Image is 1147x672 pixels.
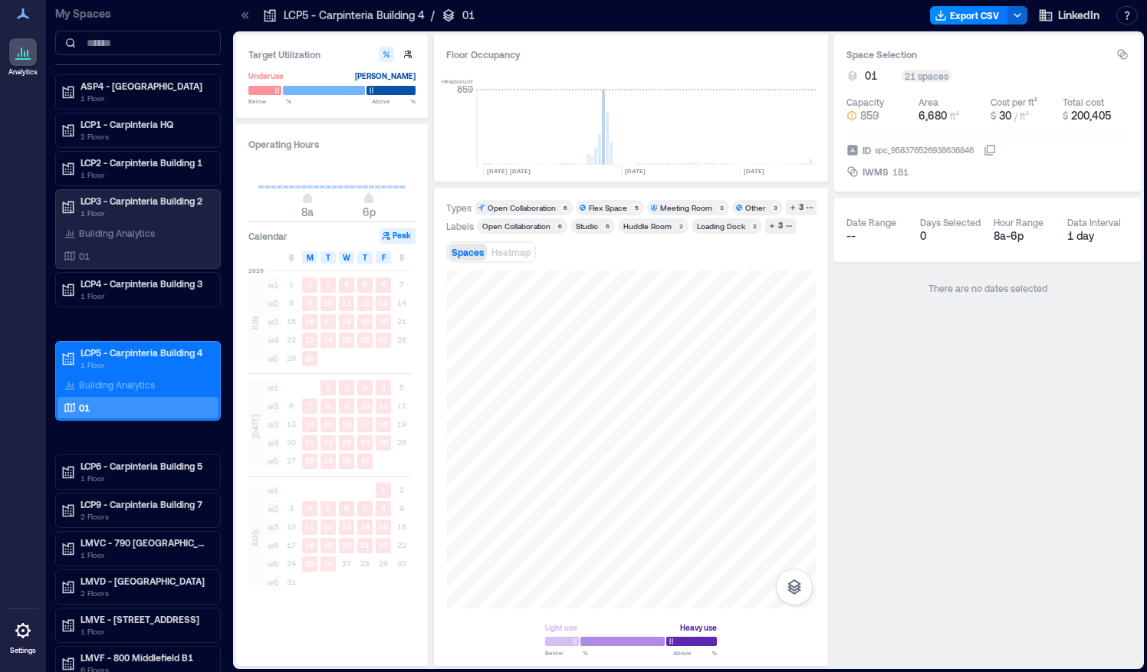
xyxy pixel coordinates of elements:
[576,221,598,231] div: Studio
[920,228,981,244] div: 0
[372,97,416,106] span: Above %
[344,382,349,392] text: 2
[363,382,367,392] text: 3
[324,456,333,465] text: 29
[1067,216,1121,228] div: Data Interval
[81,92,209,104] p: 1 Floor
[248,228,288,244] h3: Calendar
[991,110,996,121] span: $
[307,401,312,410] text: 7
[452,247,484,257] span: Spaces
[363,503,367,513] text: 7
[603,221,612,231] div: 6
[797,201,806,215] div: 3
[326,251,330,264] span: T
[79,227,155,239] p: Building Analytics
[381,503,386,513] text: 8
[265,538,281,553] span: w4
[305,419,314,428] text: 14
[545,648,588,657] span: Below %
[307,298,312,307] text: 9
[676,221,685,231] div: 2
[930,6,1008,25] button: Export CSV
[265,556,281,572] span: w5
[342,316,351,326] text: 18
[265,296,281,311] span: w2
[449,244,487,261] button: Spaces
[380,228,416,244] button: Peak
[305,438,314,447] text: 21
[265,483,281,498] span: w1
[324,559,333,568] text: 26
[950,110,959,121] span: ft²
[846,96,884,108] div: Capacity
[305,353,314,362] text: 30
[265,314,281,329] span: w3
[673,648,717,657] span: Above %
[305,522,314,531] text: 11
[363,251,367,264] span: T
[81,207,209,219] p: 1 Floor
[846,229,856,242] span: --
[381,485,386,494] text: 1
[81,549,209,561] p: 1 Floor
[265,333,281,348] span: w4
[307,503,312,513] text: 4
[81,498,209,510] p: LCP9 - Carpinteria Building 7
[360,456,370,465] text: 31
[81,472,209,484] p: 1 Floor
[846,216,896,228] div: Date Range
[265,380,281,395] span: w1
[488,244,534,261] button: Heatmap
[865,68,877,84] span: 01
[248,136,416,152] h3: Operating Hours
[589,202,627,213] div: Flex Space
[324,298,333,307] text: 10
[555,221,564,231] div: 6
[680,620,717,635] div: Heavy use
[1058,8,1099,23] span: LinkedIn
[249,415,261,438] span: [DATE]
[248,68,284,84] div: Underuse
[248,47,416,62] h3: Target Utilization
[265,501,281,516] span: w2
[81,195,209,207] p: LCP3 - Carpinteria Building 2
[305,316,314,326] text: 16
[360,316,370,326] text: 19
[771,203,780,212] div: 3
[343,251,350,264] span: W
[81,536,209,549] p: LMVC - 790 [GEOGRAPHIC_DATA] B2
[902,70,951,82] div: 21 spaces
[382,251,386,264] span: F
[81,346,209,359] p: LCP5 - Carpinteria Building 4
[1071,109,1111,122] span: 200,405
[560,203,570,212] div: 6
[431,8,435,23] p: /
[301,205,314,218] span: 8a
[360,522,370,531] text: 14
[326,401,330,410] text: 8
[1034,3,1104,28] button: LinkedIn
[342,438,351,447] text: 23
[81,613,209,625] p: LMVE - [STREET_ADDRESS]
[381,280,386,289] text: 6
[324,316,333,326] text: 17
[342,522,351,531] text: 13
[55,6,221,21] p: My Spaces
[249,530,261,546] span: AUG
[81,460,209,472] p: LCP6 - Carpinteria Building 5
[1063,96,1104,108] div: Total cost
[307,280,312,289] text: 2
[284,8,425,23] p: LCP5 - Carpinteria Building 4
[510,167,531,175] text: [DATE]
[379,522,388,531] text: 15
[379,438,388,447] text: 25
[863,143,871,158] span: ID
[1067,228,1129,244] div: 1 day
[10,646,36,655] p: Settings
[991,108,1057,123] button: $ 30 / ft²
[991,96,1037,108] div: Cost per ft²
[491,247,531,257] span: Heatmap
[248,266,264,275] span: 2025
[342,298,351,307] text: 11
